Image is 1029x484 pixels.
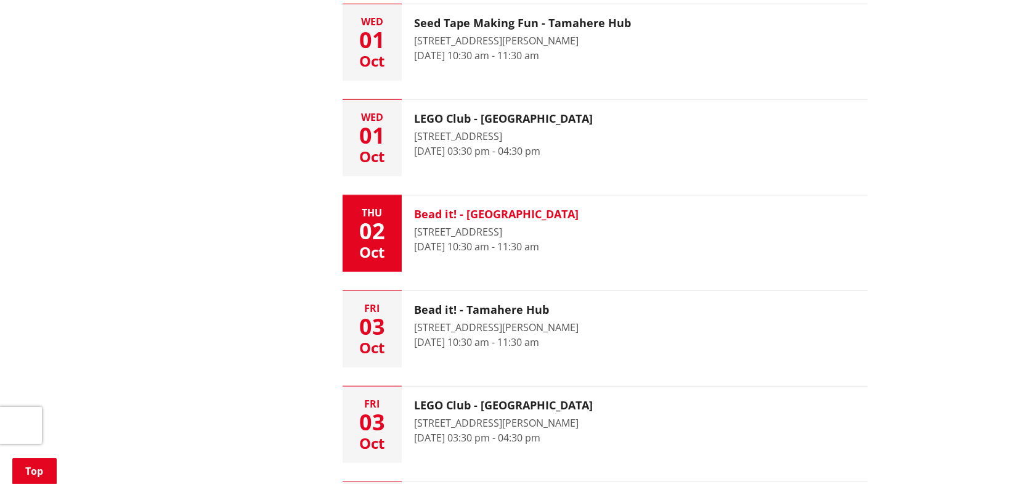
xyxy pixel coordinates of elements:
[343,195,868,272] button: Thu 02 Oct Bead it! - [GEOGRAPHIC_DATA] [STREET_ADDRESS] [DATE] 10:30 am - 11:30 am
[414,431,540,445] time: [DATE] 03:30 pm - 04:30 pm
[343,220,402,242] div: 02
[12,458,57,484] a: Top
[343,387,868,463] button: Fri 03 Oct LEGO Club - [GEOGRAPHIC_DATA] [STREET_ADDRESS][PERSON_NAME] [DATE] 03:30 pm - 04:30 pm
[343,316,402,338] div: 03
[343,411,402,433] div: 03
[343,399,402,409] div: Fri
[343,208,402,218] div: Thu
[414,416,593,430] div: [STREET_ADDRESS][PERSON_NAME]
[343,149,402,164] div: Oct
[414,335,539,349] time: [DATE] 10:30 am - 11:30 am
[343,17,402,27] div: Wed
[343,340,402,355] div: Oct
[343,4,868,81] button: Wed 01 Oct Seed Tape Making Fun - Tamahere Hub [STREET_ADDRESS][PERSON_NAME] [DATE] 10:30 am - 11...
[343,29,402,51] div: 01
[343,436,402,451] div: Oct
[414,33,631,48] div: [STREET_ADDRESS][PERSON_NAME]
[343,303,402,313] div: Fri
[414,49,539,62] time: [DATE] 10:30 am - 11:30 am
[343,54,402,68] div: Oct
[414,112,593,126] h3: LEGO Club - [GEOGRAPHIC_DATA]
[343,291,868,367] button: Fri 03 Oct Bead it! - Tamahere Hub [STREET_ADDRESS][PERSON_NAME] [DATE] 10:30 am - 11:30 am
[343,125,402,147] div: 01
[343,100,868,176] button: Wed 01 Oct LEGO Club - [GEOGRAPHIC_DATA] [STREET_ADDRESS] [DATE] 03:30 pm - 04:30 pm
[414,129,593,144] div: [STREET_ADDRESS]
[414,240,539,253] time: [DATE] 10:30 am - 11:30 am
[972,432,1017,477] iframe: Messenger Launcher
[414,399,593,412] h3: LEGO Club - [GEOGRAPHIC_DATA]
[343,112,402,122] div: Wed
[414,17,631,30] h3: Seed Tape Making Fun - Tamahere Hub
[414,144,540,158] time: [DATE] 03:30 pm - 04:30 pm
[414,208,579,221] h3: Bead it! - [GEOGRAPHIC_DATA]
[414,320,579,335] div: [STREET_ADDRESS][PERSON_NAME]
[414,224,579,239] div: [STREET_ADDRESS]
[414,303,579,317] h3: Bead it! - Tamahere Hub
[343,245,402,260] div: Oct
